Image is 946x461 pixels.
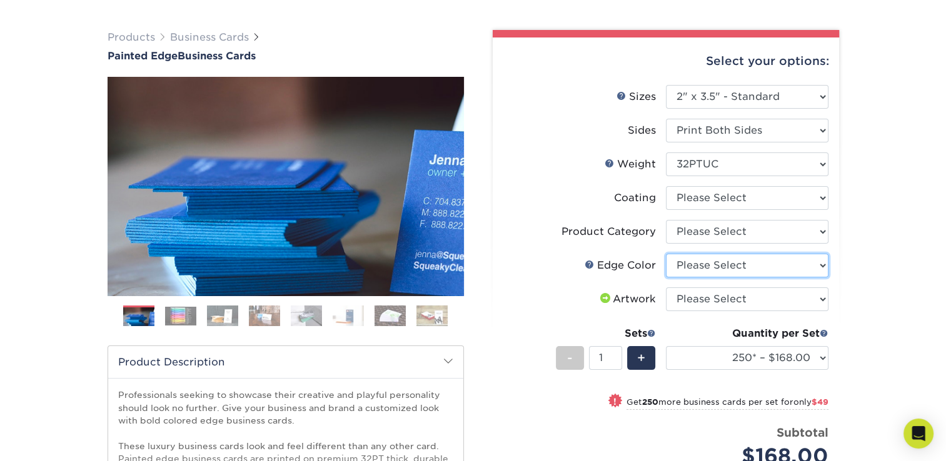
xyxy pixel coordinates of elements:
[793,397,828,407] span: only
[626,397,828,410] small: Get more business cards per set for
[613,395,616,408] span: !
[605,157,656,172] div: Weight
[614,191,656,206] div: Coating
[170,31,249,43] a: Business Cards
[598,292,656,307] div: Artwork
[123,301,154,332] img: Business Cards 01
[108,31,155,43] a: Products
[616,89,656,104] div: Sizes
[812,397,828,407] span: $49
[207,305,238,327] img: Business Cards 03
[556,326,656,341] div: Sets
[567,349,573,367] span: -
[903,419,933,449] div: Open Intercom Messenger
[503,37,829,85] div: Select your options:
[666,326,828,341] div: Quantity per Set
[333,305,364,327] img: Business Cards 06
[108,346,463,378] h2: Product Description
[777,425,828,439] strong: Subtotal
[108,50,464,62] h1: Business Cards
[108,50,178,62] span: Painted Edge
[416,305,448,327] img: Business Cards 08
[375,305,406,327] img: Business Cards 07
[108,8,464,364] img: Painted Edge 01
[291,305,322,327] img: Business Cards 05
[585,258,656,273] div: Edge Color
[642,397,658,407] strong: 250
[628,123,656,138] div: Sides
[165,307,196,325] img: Business Cards 02
[3,423,106,457] iframe: Google Customer Reviews
[108,50,464,62] a: Painted EdgeBusiness Cards
[561,224,656,239] div: Product Category
[637,349,645,367] span: +
[249,305,280,327] img: Business Cards 04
